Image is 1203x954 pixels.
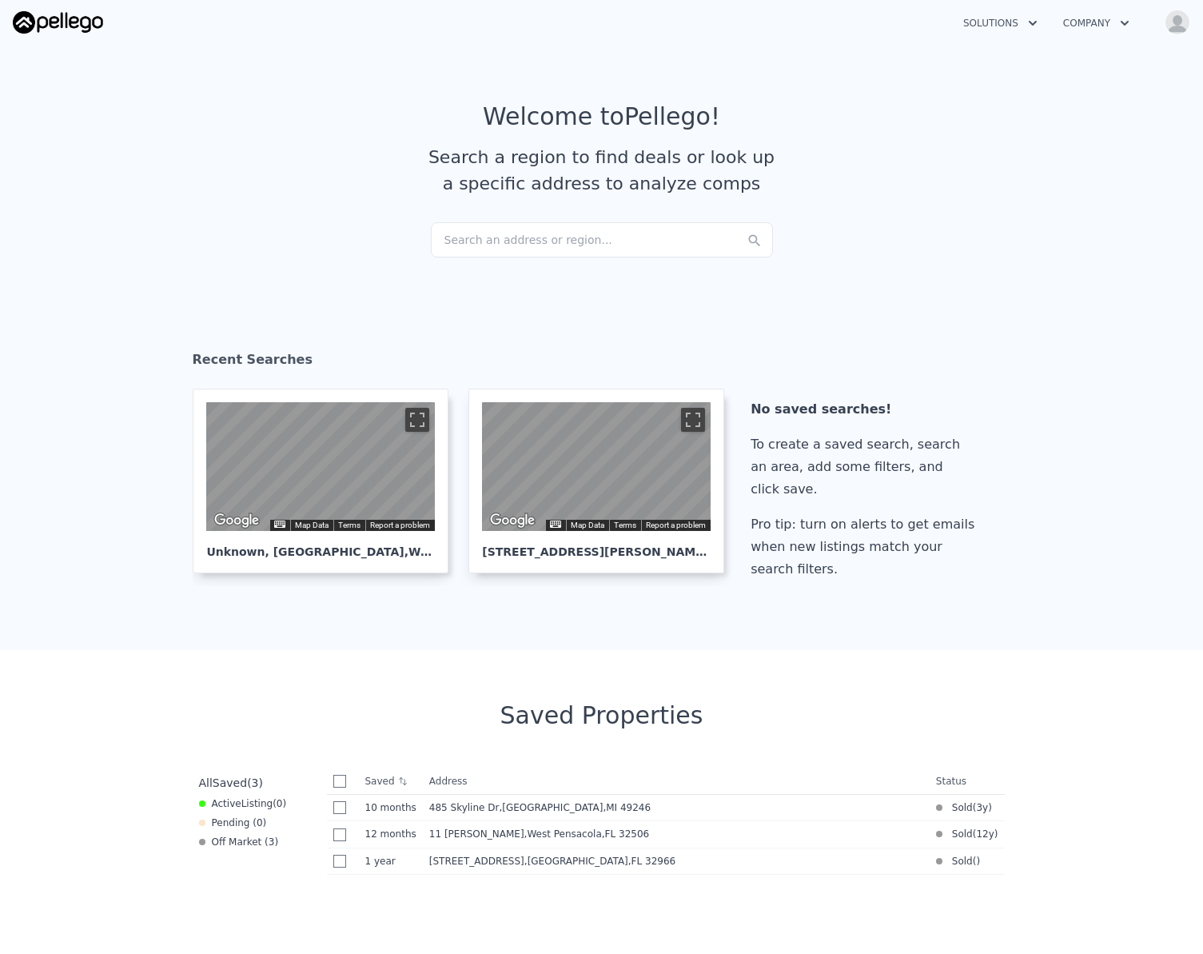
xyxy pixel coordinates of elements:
time: 2013-05-14 13:00 [976,828,994,840]
span: ) [994,828,998,840]
button: Toggle fullscreen view [681,408,705,432]
span: ) [976,855,980,868]
div: Recent Searches [193,337,1011,389]
div: No saved searches! [751,398,981,421]
img: Google [486,510,539,531]
div: Pro tip: turn on alerts to get emails when new listings match your search filters. [751,513,981,581]
img: avatar [1165,10,1190,35]
span: , [GEOGRAPHIC_DATA] [499,802,657,813]
div: [STREET_ADDRESS][PERSON_NAME] , [GEOGRAPHIC_DATA] [482,531,711,560]
span: , FL 32966 [628,856,675,867]
a: Terms (opens in new tab) [614,521,636,529]
span: , FL 32506 [602,828,649,840]
div: Pending ( 0 ) [199,816,267,829]
img: Google [210,510,263,531]
button: Keyboard shortcuts [550,521,561,528]
span: [STREET_ADDRESS] [429,856,524,867]
th: Saved [359,768,423,794]
button: Toggle fullscreen view [405,408,429,432]
div: Search a region to find deals or look up a specific address to analyze comps [423,144,781,197]
span: Listing [241,798,273,809]
button: Solutions [950,9,1050,38]
a: Terms (opens in new tab) [338,521,361,529]
span: , [GEOGRAPHIC_DATA] [524,856,682,867]
span: Saved [213,776,247,789]
div: Saved Properties [193,701,1011,730]
a: Map [STREET_ADDRESS][PERSON_NAME], [GEOGRAPHIC_DATA] [468,389,737,573]
div: Street View [206,402,435,531]
span: Sold ( [942,801,977,814]
a: Report a problem [646,521,706,529]
time: 2022-10-03 10:07 [976,801,988,814]
button: Map Data [295,520,329,531]
div: All ( 3 ) [199,775,263,791]
img: Pellego [13,11,103,34]
div: Map [206,402,435,531]
span: 485 Skyline Dr [429,802,500,813]
a: Open this area in Google Maps (opens a new window) [210,510,263,531]
button: Keyboard shortcuts [274,521,285,528]
span: , West Pensacola [524,828,656,840]
button: Map Data [571,520,604,531]
div: Map [482,402,711,531]
div: To create a saved search, search an area, add some filters, and click save. [751,433,981,501]
button: Company [1050,9,1142,38]
time: 2024-09-03 18:59 [365,828,416,840]
a: Map Unknown, [GEOGRAPHIC_DATA],WA 98359 [193,389,461,573]
div: Street View [482,402,711,531]
th: Address [423,768,930,795]
span: Active ( 0 ) [212,797,287,810]
div: Off Market ( 3 ) [199,836,279,848]
time: 2024-10-30 04:35 [365,801,416,814]
span: , WA 98359 [404,545,472,558]
th: Status [930,768,1005,795]
span: Sold ( [942,828,977,840]
time: 2024-07-12 19:42 [365,855,416,868]
a: Report a problem [370,521,430,529]
a: Open this area in Google Maps (opens a new window) [486,510,539,531]
span: , MI 49246 [603,802,651,813]
div: Search an address or region... [431,222,773,257]
span: 11 [PERSON_NAME] [429,828,524,840]
span: Sold ( [942,855,977,868]
span: ) [988,801,992,814]
div: Unknown , [GEOGRAPHIC_DATA] [206,531,435,560]
div: Welcome to Pellego ! [483,102,720,131]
